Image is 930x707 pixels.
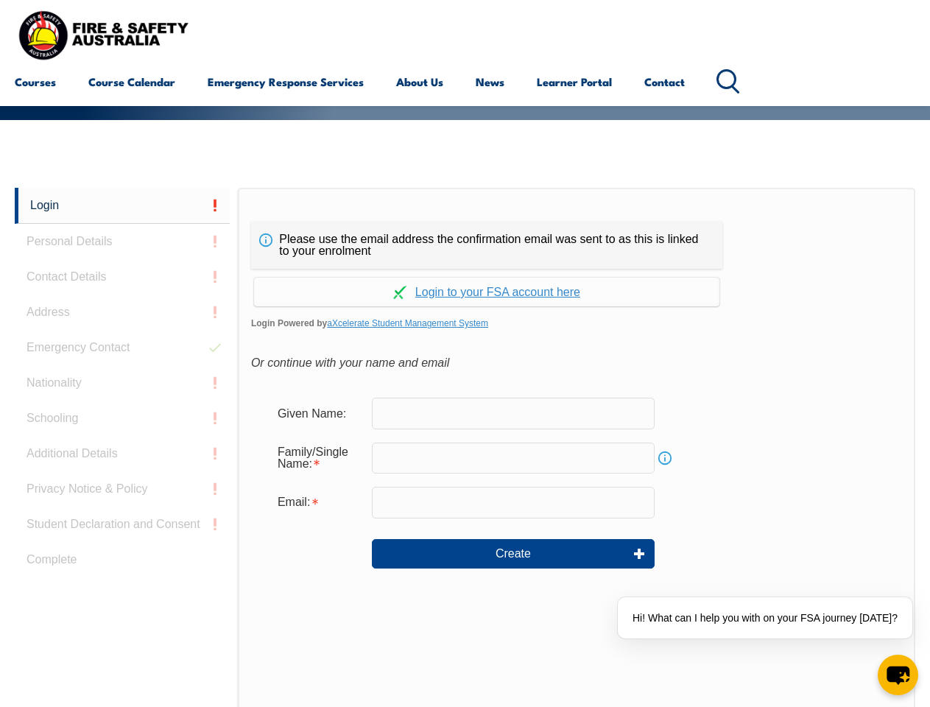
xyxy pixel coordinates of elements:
[251,312,902,334] span: Login Powered by
[644,64,685,99] a: Contact
[266,399,372,427] div: Given Name:
[537,64,612,99] a: Learner Portal
[372,539,655,569] button: Create
[393,286,406,299] img: Log in withaxcelerate
[251,222,722,269] div: Please use the email address the confirmation email was sent to as this is linked to your enrolment
[88,64,175,99] a: Course Calendar
[618,597,912,639] div: Hi! What can I help you with on your FSA journey [DATE]?
[878,655,918,695] button: chat-button
[266,488,372,516] div: Email is required.
[15,64,56,99] a: Courses
[327,318,488,328] a: aXcelerate Student Management System
[476,64,504,99] a: News
[208,64,364,99] a: Emergency Response Services
[396,64,443,99] a: About Us
[655,448,675,468] a: Info
[251,352,902,374] div: Or continue with your name and email
[266,438,372,478] div: Family/Single Name is required.
[15,188,230,224] a: Login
